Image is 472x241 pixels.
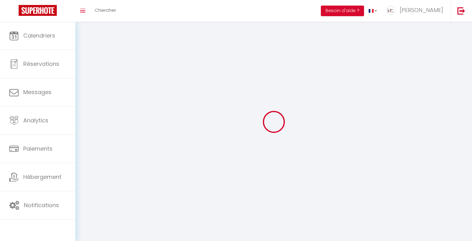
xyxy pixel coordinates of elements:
[95,7,116,13] span: Chercher
[23,173,61,181] span: Hébergement
[23,88,52,96] span: Messages
[386,6,396,15] img: ...
[23,60,59,68] span: Réservations
[19,5,57,16] img: Super Booking
[321,6,364,16] button: Besoin d'aide ?
[23,116,48,124] span: Analytics
[23,32,55,39] span: Calendriers
[400,6,443,14] span: [PERSON_NAME]
[24,201,59,209] span: Notifications
[23,145,52,152] span: Paiements
[457,7,465,15] img: logout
